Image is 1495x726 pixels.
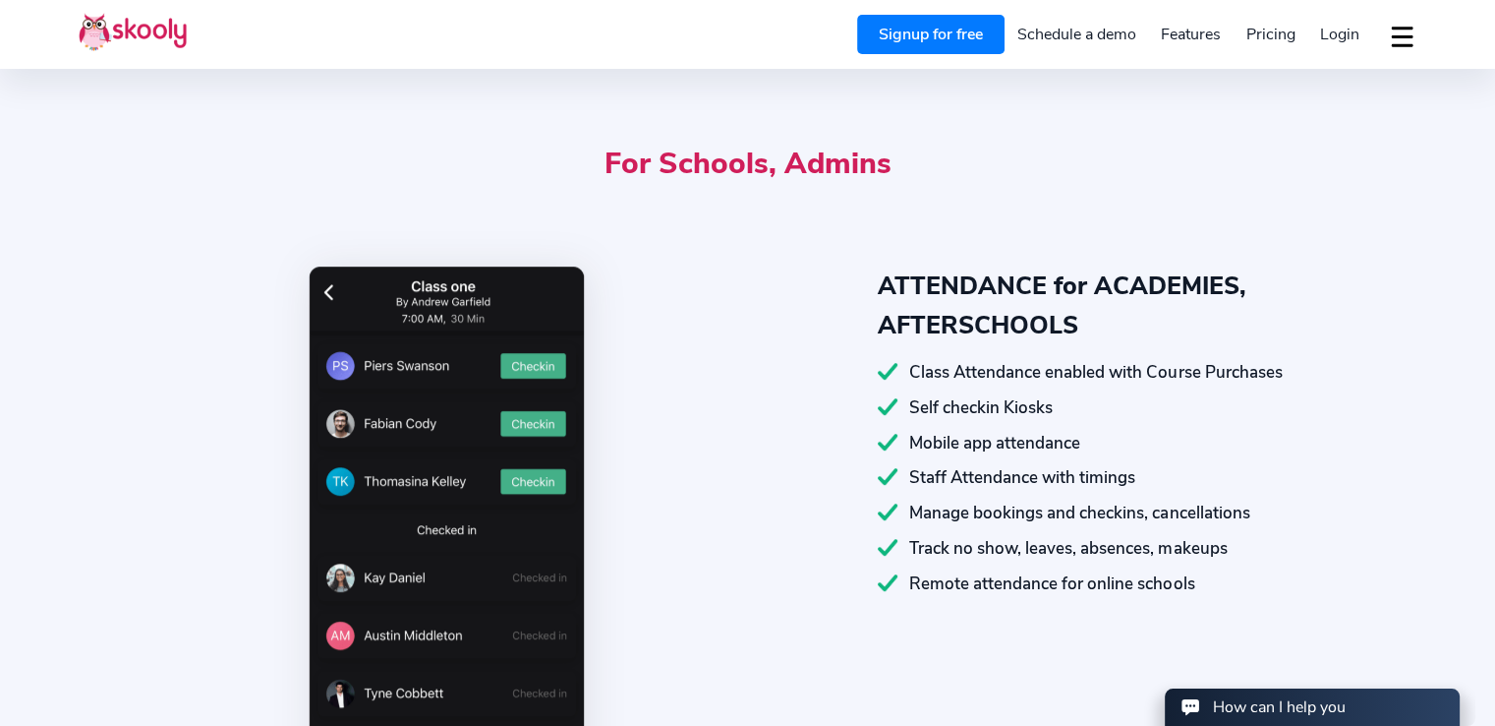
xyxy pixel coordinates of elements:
a: Login [1307,19,1372,50]
div: ATTENDANCE for ACADEMIES, AFTERSCHOOLS [878,267,1416,345]
span: Login [1320,24,1359,45]
div: Mobile app attendance [878,432,1416,454]
a: Features [1148,19,1234,50]
a: Signup for free [857,15,1005,54]
a: Pricing [1234,19,1308,50]
a: Schedule a demo [1005,19,1149,50]
div: Manage bookings and checkins, cancellations [878,502,1416,524]
div: Self checkin Kiosks [878,396,1416,419]
span: Pricing [1246,24,1295,45]
div: For Schools, Admins [79,141,1416,267]
div: Staff Attendance with timings [878,466,1416,489]
button: dropdown menu [1388,14,1416,59]
div: Track no show, leaves, absences, makeups [878,537,1416,560]
div: Class Attendance enabled with Course Purchases [878,361,1416,384]
div: Remote attendance for online schools [878,573,1416,595]
img: Skooly [79,13,187,51]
